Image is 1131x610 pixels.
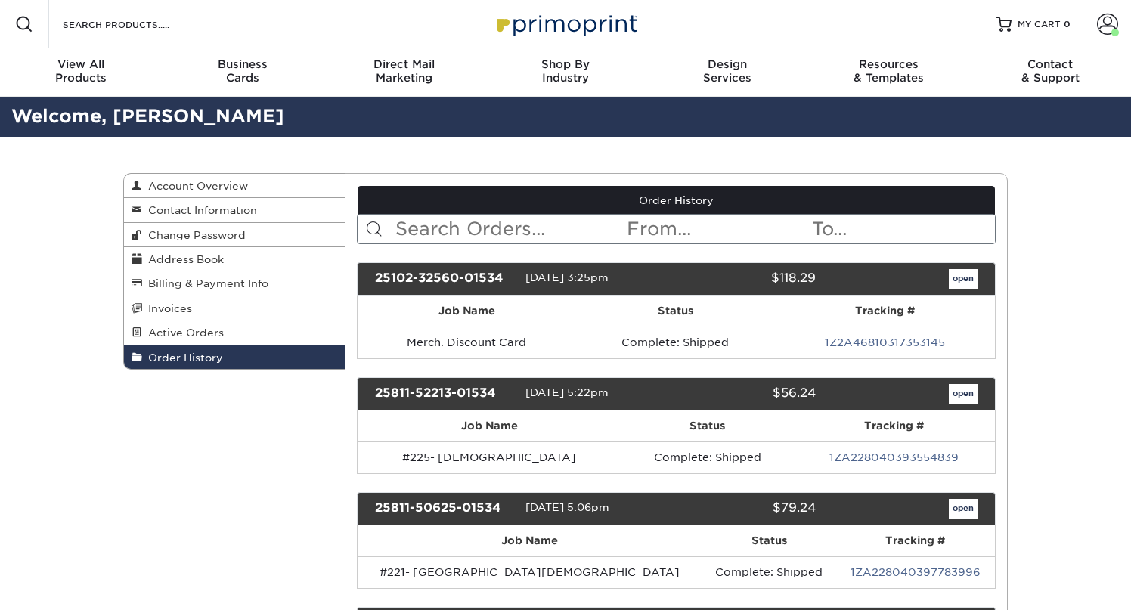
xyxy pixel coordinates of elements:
input: SEARCH PRODUCTS..... [61,15,209,33]
th: Tracking # [836,525,995,556]
a: Account Overview [124,174,345,198]
span: Invoices [142,302,192,314]
input: From... [625,215,810,243]
span: 0 [1064,19,1071,29]
a: BusinessCards [162,48,324,97]
div: Industry [485,57,646,85]
a: DesignServices [646,48,808,97]
div: & Support [969,57,1131,85]
div: 25102-32560-01534 [364,269,525,289]
a: open [949,384,978,404]
input: Search Orders... [394,215,626,243]
div: 25811-50625-01534 [364,499,525,519]
span: Shop By [485,57,646,71]
span: Design [646,57,808,71]
div: Services [646,57,808,85]
img: Primoprint [490,8,641,40]
input: To... [810,215,995,243]
div: 25811-52213-01534 [364,384,525,404]
span: Account Overview [142,180,248,192]
a: Active Orders [124,320,345,345]
th: Status [702,525,836,556]
th: Status [621,410,793,441]
div: $56.24 [665,384,826,404]
a: Invoices [124,296,345,320]
span: [DATE] 3:25pm [525,271,609,283]
td: Complete: Shipped [702,556,836,588]
td: Complete: Shipped [576,327,775,358]
a: Direct MailMarketing [323,48,485,97]
span: Active Orders [142,327,224,339]
a: Order History [124,345,345,369]
span: Order History [142,351,223,364]
span: Resources [808,57,970,71]
span: Address Book [142,253,224,265]
td: #221- [GEOGRAPHIC_DATA][DEMOGRAPHIC_DATA] [358,556,702,588]
a: Order History [358,186,996,215]
span: Contact [969,57,1131,71]
span: [DATE] 5:22pm [525,386,609,398]
th: Status [576,296,775,327]
span: Business [162,57,324,71]
div: & Templates [808,57,970,85]
span: Contact Information [142,204,257,216]
a: Contact Information [124,198,345,222]
a: 1ZA228040397783996 [851,566,981,578]
span: Direct Mail [323,57,485,71]
a: Shop ByIndustry [485,48,646,97]
a: Resources& Templates [808,48,970,97]
th: Job Name [358,296,576,327]
span: Change Password [142,229,246,241]
div: $79.24 [665,499,826,519]
td: Merch. Discount Card [358,327,576,358]
a: Contact& Support [969,48,1131,97]
span: MY CART [1018,18,1061,31]
div: Marketing [323,57,485,85]
span: [DATE] 5:06pm [525,501,609,513]
a: 1Z2A46810317353145 [825,336,945,348]
a: Address Book [124,247,345,271]
a: 1ZA228040393554839 [829,451,959,463]
a: open [949,499,978,519]
a: Billing & Payment Info [124,271,345,296]
span: Billing & Payment Info [142,277,268,290]
a: open [949,269,978,289]
div: $118.29 [665,269,826,289]
a: Change Password [124,223,345,247]
th: Tracking # [793,410,995,441]
td: #225- [DEMOGRAPHIC_DATA] [358,441,622,473]
th: Job Name [358,525,702,556]
th: Job Name [358,410,622,441]
th: Tracking # [775,296,995,327]
div: Cards [162,57,324,85]
td: Complete: Shipped [621,441,793,473]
